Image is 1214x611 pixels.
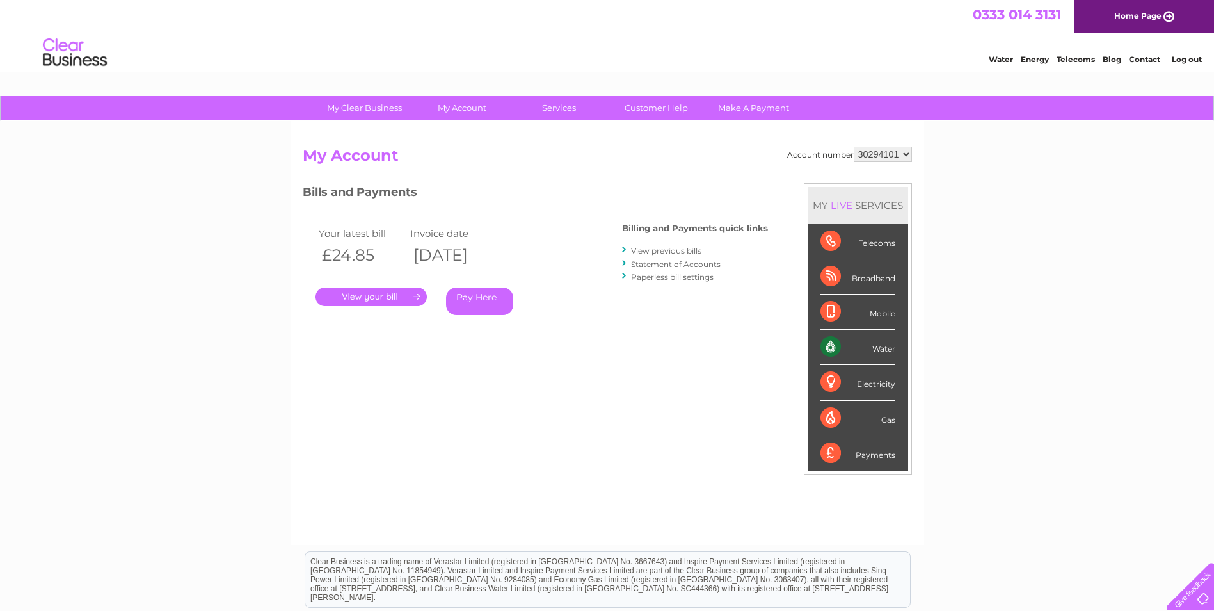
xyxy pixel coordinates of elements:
[820,436,895,471] div: Payments
[820,330,895,365] div: Water
[303,147,912,171] h2: My Account
[1103,54,1121,64] a: Blog
[315,242,408,268] th: £24.85
[631,272,714,282] a: Paperless bill settings
[446,288,513,315] a: Pay Here
[808,187,908,224] div: MY SERVICES
[303,183,768,206] h3: Bills and Payments
[603,96,709,120] a: Customer Help
[631,246,701,256] a: View previous bills
[1057,54,1095,64] a: Telecoms
[407,225,499,242] td: Invoice date
[42,33,108,72] img: logo.png
[1021,54,1049,64] a: Energy
[701,96,806,120] a: Make A Payment
[820,259,895,295] div: Broadband
[506,96,612,120] a: Services
[312,96,417,120] a: My Clear Business
[820,401,895,436] div: Gas
[1172,54,1202,64] a: Log out
[1129,54,1160,64] a: Contact
[820,224,895,259] div: Telecoms
[315,288,427,306] a: .
[989,54,1013,64] a: Water
[622,224,768,233] h4: Billing and Payments quick links
[631,259,721,269] a: Statement of Accounts
[315,225,408,242] td: Your latest bill
[973,6,1061,22] a: 0333 014 3131
[407,242,499,268] th: [DATE]
[820,365,895,400] div: Electricity
[409,96,515,120] a: My Account
[828,199,855,211] div: LIVE
[787,147,912,162] div: Account number
[305,7,910,62] div: Clear Business is a trading name of Verastar Limited (registered in [GEOGRAPHIC_DATA] No. 3667643...
[820,295,895,330] div: Mobile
